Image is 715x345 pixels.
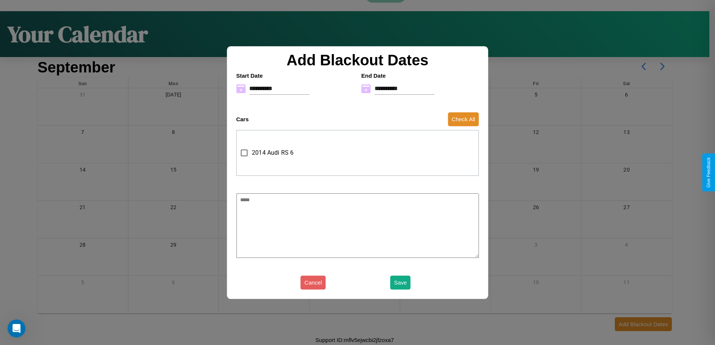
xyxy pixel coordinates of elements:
[706,157,711,188] div: Give Feedback
[448,112,479,126] button: Check All
[236,72,354,79] h4: Start Date
[361,72,479,79] h4: End Date
[236,116,248,122] h4: Cars
[232,52,483,69] h2: Add Blackout Dates
[252,148,294,157] span: 2014 Audi RS 6
[390,276,411,289] button: Save
[301,276,326,289] button: Cancel
[8,319,26,337] iframe: Intercom live chat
